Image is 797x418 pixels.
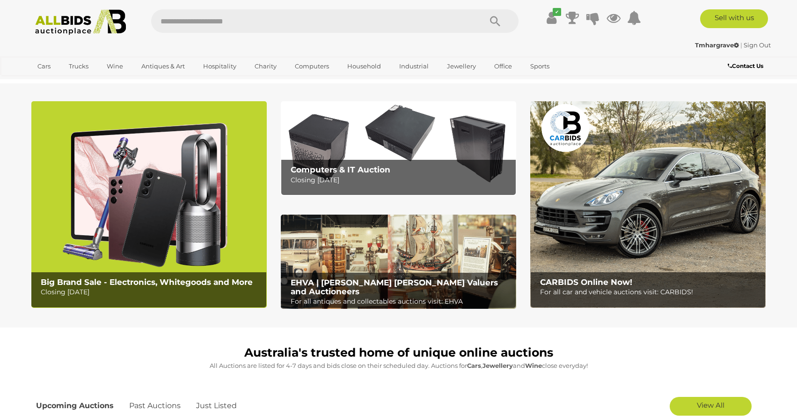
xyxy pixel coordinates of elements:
span: | [740,41,742,49]
a: Trucks [63,59,95,74]
img: EHVA | Evans Hastings Valuers and Auctioneers [281,215,516,309]
a: Jewellery [441,59,482,74]
p: Closing [DATE] [291,174,511,186]
a: Household [341,59,387,74]
p: For all antiques and collectables auctions visit: EHVA [291,296,511,307]
a: [GEOGRAPHIC_DATA] [31,74,110,90]
a: Wine [101,59,129,74]
a: EHVA | Evans Hastings Valuers and Auctioneers EHVA | [PERSON_NAME] [PERSON_NAME] Valuers and Auct... [281,215,516,309]
a: Computers [289,59,335,74]
h1: Australia's trusted home of unique online auctions [36,346,761,359]
strong: Cars [467,362,481,369]
img: Computers & IT Auction [281,101,516,195]
a: Computers & IT Auction Computers & IT Auction Closing [DATE] [281,101,516,195]
strong: Tmhargrave [695,41,739,49]
span: View All [697,401,724,410]
a: View All [670,397,752,416]
a: Antiques & Art [135,59,191,74]
a: Office [488,59,518,74]
a: Sell with us [700,9,768,28]
a: Big Brand Sale - Electronics, Whitegoods and More Big Brand Sale - Electronics, Whitegoods and Mo... [31,101,267,308]
strong: Jewellery [483,362,513,369]
img: Big Brand Sale - Electronics, Whitegoods and More [31,101,267,308]
a: Cars [31,59,57,74]
i: ✔ [553,8,561,16]
a: CARBIDS Online Now! CARBIDS Online Now! For all car and vehicle auctions visit: CARBIDS! [530,101,766,308]
b: Computers & IT Auction [291,165,390,174]
b: CARBIDS Online Now! [540,277,632,287]
strong: Wine [525,362,542,369]
button: Search [472,9,519,33]
p: For all car and vehicle auctions visit: CARBIDS! [540,286,760,298]
img: Allbids.com.au [30,9,132,35]
a: Tmhargrave [695,41,740,49]
a: Industrial [393,59,435,74]
p: All Auctions are listed for 4-7 days and bids close on their scheduled day. Auctions for , and cl... [36,360,761,371]
a: Sports [524,59,556,74]
b: Contact Us [728,62,763,69]
p: Closing [DATE] [41,286,261,298]
a: Sign Out [744,41,771,49]
a: Contact Us [728,61,766,71]
a: ✔ [545,9,559,26]
img: CARBIDS Online Now! [530,101,766,308]
b: Big Brand Sale - Electronics, Whitegoods and More [41,277,253,287]
a: Hospitality [197,59,242,74]
b: EHVA | [PERSON_NAME] [PERSON_NAME] Valuers and Auctioneers [291,278,498,296]
a: Charity [249,59,283,74]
